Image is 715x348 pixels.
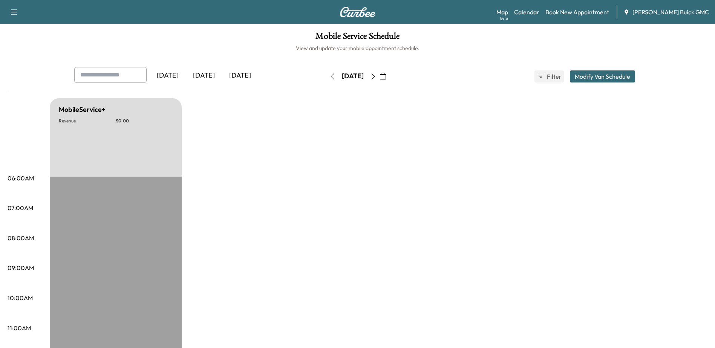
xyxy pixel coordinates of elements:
span: [PERSON_NAME] Buick GMC [632,8,709,17]
h5: MobileService+ [59,104,106,115]
div: [DATE] [186,67,222,84]
p: 06:00AM [8,174,34,183]
button: Filter [534,70,564,82]
p: 08:00AM [8,234,34,243]
div: Beta [500,15,508,21]
img: Curbee Logo [340,7,376,17]
p: 10:00AM [8,293,33,302]
p: 07:00AM [8,203,33,212]
a: Calendar [514,8,539,17]
h6: View and update your mobile appointment schedule. [8,44,707,52]
button: Modify Van Schedule [570,70,635,82]
p: $ 0.00 [116,118,173,124]
div: [DATE] [342,72,364,81]
p: 09:00AM [8,263,34,272]
div: [DATE] [150,67,186,84]
p: Revenue [59,118,116,124]
span: Filter [547,72,560,81]
h1: Mobile Service Schedule [8,32,707,44]
p: 11:00AM [8,324,31,333]
a: Book New Appointment [545,8,609,17]
div: [DATE] [222,67,258,84]
a: MapBeta [496,8,508,17]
